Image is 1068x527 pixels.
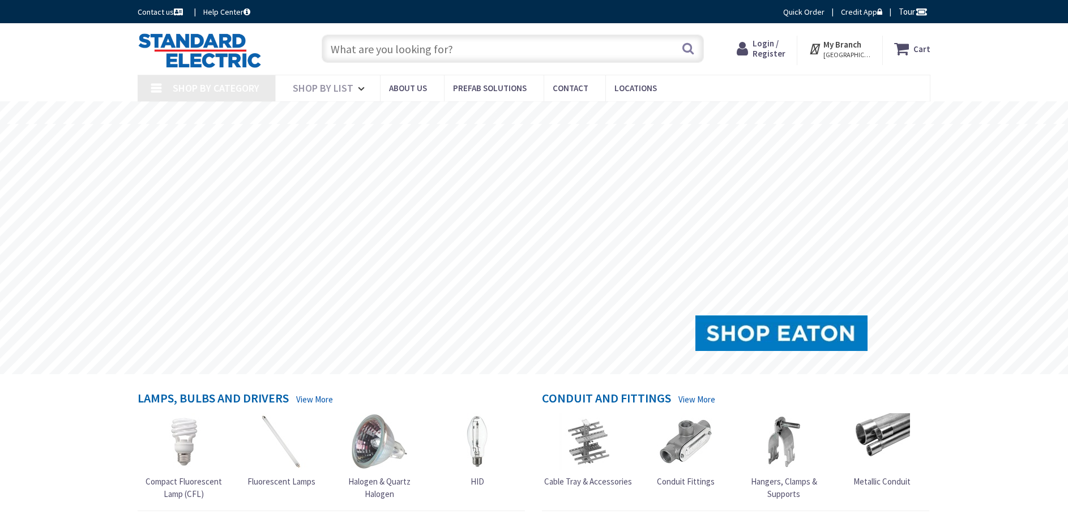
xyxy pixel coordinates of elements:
span: Shop By Category [173,82,259,95]
a: Login / Register [737,38,785,59]
span: Metallic Conduit [853,476,911,487]
strong: My Branch [823,39,861,50]
a: Halogen & Quartz Halogen Halogen & Quartz Halogen [333,413,426,500]
a: Quick Order [783,6,825,18]
a: Conduit Fittings Conduit Fittings [657,413,715,487]
a: Fluorescent Lamps Fluorescent Lamps [247,413,315,487]
span: Cable Tray & Accessories [544,476,632,487]
h4: Conduit and Fittings [542,391,671,408]
span: Login / Register [753,38,785,59]
a: Metallic Conduit Metallic Conduit [853,413,911,487]
a: Credit App [841,6,882,18]
a: Hangers, Clamps & Supports Hangers, Clamps & Supports [737,413,830,500]
span: HID [471,476,484,487]
img: Cable Tray & Accessories [559,413,616,470]
span: Contact [553,83,588,93]
span: Halogen & Quartz Halogen [348,476,411,499]
img: Fluorescent Lamps [253,413,310,470]
img: Compact Fluorescent Lamp (CFL) [155,413,212,470]
a: Help Center [203,6,250,18]
a: Cart [894,38,930,59]
a: HID HID [449,413,506,487]
span: Locations [614,83,657,93]
a: View More [678,393,715,405]
span: Shop By List [293,82,353,95]
h4: Lamps, Bulbs and Drivers [138,391,289,408]
strong: Cart [913,38,930,59]
span: Compact Fluorescent Lamp (CFL) [146,476,222,499]
span: Hangers, Clamps & Supports [751,476,817,499]
a: View More [296,393,333,405]
span: Fluorescent Lamps [247,476,315,487]
div: My Branch [GEOGRAPHIC_DATA], [GEOGRAPHIC_DATA] [809,38,872,59]
span: Conduit Fittings [657,476,715,487]
rs-layer: Coronavirus: Our Commitment to Our Employees and Customers [356,108,714,120]
a: Compact Fluorescent Lamp (CFL) Compact Fluorescent Lamp (CFL) [137,413,230,500]
img: HID [449,413,506,470]
img: Conduit Fittings [657,413,714,470]
span: Tour [899,6,928,17]
span: Prefab Solutions [453,83,527,93]
img: Standard Electric [138,33,262,68]
span: About Us [389,83,427,93]
img: Hangers, Clamps & Supports [755,413,812,470]
span: [GEOGRAPHIC_DATA], [GEOGRAPHIC_DATA] [823,50,872,59]
input: What are you looking for? [322,35,704,63]
img: Halogen & Quartz Halogen [351,413,408,470]
a: Contact us [138,6,185,18]
a: Cable Tray & Accessories Cable Tray & Accessories [544,413,632,487]
img: Metallic Conduit [853,413,910,470]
